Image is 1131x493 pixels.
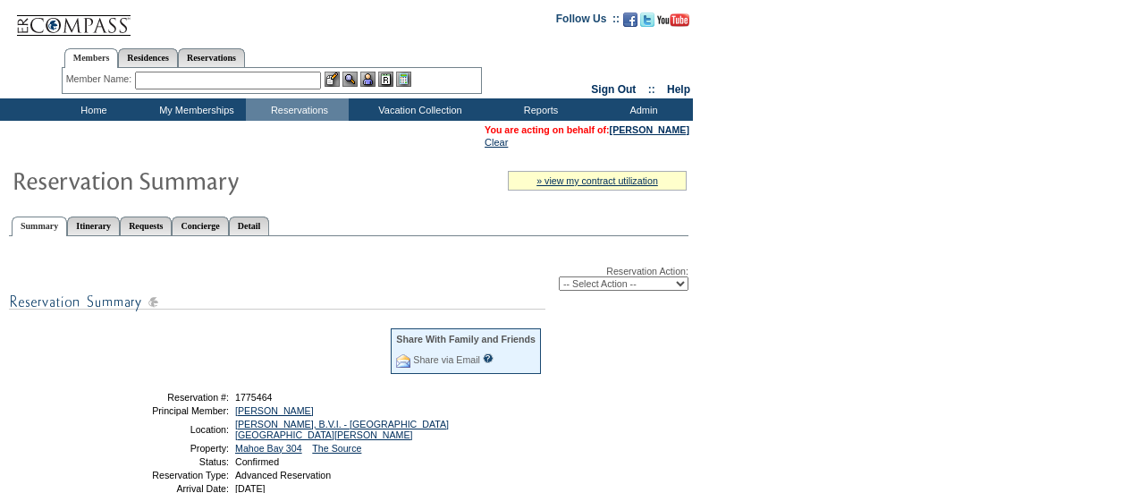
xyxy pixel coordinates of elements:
[657,13,689,27] img: Subscribe to our YouTube Channel
[101,392,229,403] td: Reservation #:
[325,72,340,87] img: b_edit.gif
[67,217,120,235] a: Itinerary
[246,98,349,121] td: Reservations
[648,83,655,96] span: ::
[591,83,636,96] a: Sign Out
[413,354,480,365] a: Share via Email
[235,456,279,467] span: Confirmed
[101,443,229,454] td: Property:
[40,98,143,121] td: Home
[235,405,314,416] a: [PERSON_NAME]
[118,48,178,67] a: Residences
[235,419,449,440] a: [PERSON_NAME], B.V.I. - [GEOGRAPHIC_DATA] [GEOGRAPHIC_DATA][PERSON_NAME]
[12,162,369,198] img: Reservaton Summary
[590,98,693,121] td: Admin
[360,72,376,87] img: Impersonate
[312,443,361,454] a: The Source
[487,98,590,121] td: Reports
[9,291,545,313] img: subTtlResSummary.gif
[101,470,229,480] td: Reservation Type:
[483,353,494,363] input: What is this?
[610,124,689,135] a: [PERSON_NAME]
[623,18,637,29] a: Become our fan on Facebook
[178,48,245,67] a: Reservations
[667,83,690,96] a: Help
[657,18,689,29] a: Subscribe to our YouTube Channel
[485,137,508,148] a: Clear
[143,98,246,121] td: My Memberships
[640,18,654,29] a: Follow us on Twitter
[485,124,689,135] span: You are acting on behalf of:
[120,217,172,235] a: Requests
[235,443,302,454] a: Mahoe Bay 304
[396,72,411,87] img: b_calculator.gif
[101,419,229,440] td: Location:
[66,72,135,87] div: Member Name:
[623,13,637,27] img: Become our fan on Facebook
[64,48,119,68] a: Members
[342,72,358,87] img: View
[235,392,273,403] span: 1775464
[229,217,270,235] a: Detail
[9,266,688,291] div: Reservation Action:
[235,470,331,480] span: Advanced Reservation
[556,11,620,32] td: Follow Us ::
[12,217,67,236] a: Summary
[536,175,658,186] a: » view my contract utilization
[396,334,536,344] div: Share With Family and Friends
[101,456,229,467] td: Status:
[640,13,654,27] img: Follow us on Twitter
[349,98,487,121] td: Vacation Collection
[172,217,228,235] a: Concierge
[101,405,229,416] td: Principal Member:
[378,72,393,87] img: Reservations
